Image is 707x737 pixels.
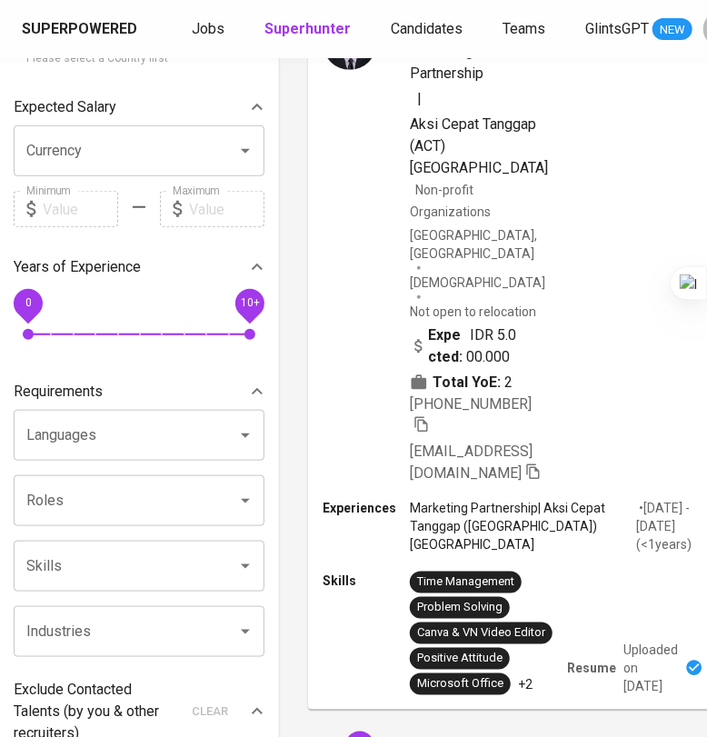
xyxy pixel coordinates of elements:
p: Expected Salary [14,96,116,118]
div: Superpowered [22,19,137,40]
div: [GEOGRAPHIC_DATA], [GEOGRAPHIC_DATA] [410,226,549,263]
span: [EMAIL_ADDRESS][DOMAIN_NAME] [410,443,533,482]
span: 10+ [240,297,259,310]
p: Resume [567,659,616,677]
button: Open [233,619,258,644]
p: Not open to relocation [410,303,536,321]
p: Years of Experience [14,256,141,278]
p: +2 [518,675,533,693]
p: Experiences [323,499,410,517]
span: GlintsGPT [585,20,649,37]
a: GlintsGPT NEW [585,18,692,41]
a: Jobs [192,18,228,41]
span: Aksi Cepat Tanggap (ACT) [GEOGRAPHIC_DATA] [410,115,548,176]
p: Marketing Partnership | Aksi Cepat Tanggap ([GEOGRAPHIC_DATA]) [GEOGRAPHIC_DATA] [410,499,637,553]
a: Superhunter [264,18,354,41]
p: • [DATE] - [DATE] ( <1 years ) [637,499,703,553]
p: Requirements [14,381,103,403]
input: Value [189,191,264,227]
span: Jobs [192,20,224,37]
div: Requirements [14,373,264,410]
span: [DEMOGRAPHIC_DATA] [410,274,548,292]
a: Teams [503,18,549,41]
div: IDR 5.000.000 [410,324,520,368]
div: Canva & VN Video Editor [417,624,545,642]
p: Skills [323,572,410,590]
span: Marketing Partnership [410,43,483,82]
span: NEW [652,21,692,39]
span: Teams [503,20,545,37]
div: Expected Salary [14,89,264,125]
b: Superhunter [264,20,351,37]
p: Please select a Country first [26,50,252,68]
span: 0 [25,297,31,310]
button: Open [233,488,258,513]
span: [PHONE_NUMBER] [410,395,532,413]
a: Candidates [391,18,466,41]
div: Positive Attitude [417,650,503,667]
span: | [417,88,422,110]
p: Uploaded on [DATE] [623,641,678,695]
b: Expected: [428,324,466,368]
div: Microsoft Office [417,675,503,692]
input: Value [43,191,118,227]
button: Open [233,138,258,164]
button: Open [233,423,258,448]
a: Superpowered [22,19,141,40]
span: Non-profit Organizations [410,183,491,219]
span: 2 [504,372,513,393]
button: Open [233,553,258,579]
div: Problem Solving [417,599,503,616]
span: Candidates [391,20,463,37]
b: Total YoE: [433,372,501,393]
div: Time Management [417,573,514,591]
div: Years of Experience [14,249,264,285]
